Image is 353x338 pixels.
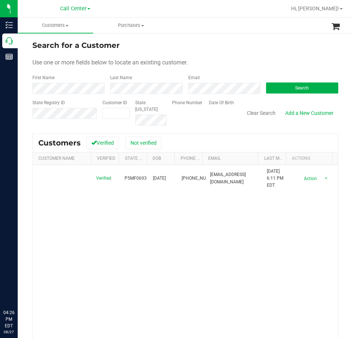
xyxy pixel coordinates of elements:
label: Email [188,74,200,81]
div: Actions [292,156,329,161]
button: Verified [87,137,119,149]
a: Verified [97,156,115,161]
span: P5MF0693 [125,175,147,182]
a: State Registry Id [125,156,164,161]
button: Not verified [126,137,161,149]
a: DOB [153,156,161,161]
label: Phone Number [172,99,202,106]
span: [EMAIL_ADDRESS][DOMAIN_NAME] [210,171,258,185]
a: Phone Number [181,156,214,161]
a: Email [208,156,221,161]
span: [DATE] 6:11 PM EDT [267,168,286,189]
a: Customers [18,18,93,33]
span: Action [298,173,322,184]
span: [DATE] [153,175,166,182]
span: Hi, [PERSON_NAME]! [291,6,339,11]
inline-svg: Inventory [6,21,13,29]
label: Customer ID [102,99,127,106]
a: Last Modified [264,156,296,161]
span: Purchases [94,22,168,29]
span: [PHONE_NUMBER] [182,175,219,182]
span: Use one or more fields below to locate an existing customer. [32,59,188,66]
iframe: Resource center [7,279,29,301]
label: Date Of Birth [209,99,234,106]
a: Purchases [93,18,169,33]
label: First Name [32,74,55,81]
span: Verified [96,175,111,182]
p: 08/27 [3,329,14,335]
label: State Registry ID [32,99,65,106]
span: Customers [18,22,93,29]
span: Call Center [60,6,87,12]
inline-svg: Reports [6,53,13,60]
a: Add a New Customer [280,107,338,119]
button: Search [266,82,338,94]
a: Customer Name [38,156,75,161]
span: Search [295,85,309,91]
label: State [US_STATE] [135,99,167,113]
button: Clear Search [242,107,280,119]
inline-svg: Call Center [6,37,13,45]
p: 04:26 PM EDT [3,309,14,329]
span: select [322,173,331,184]
span: Search for a Customer [32,41,120,50]
span: Customers [38,138,81,147]
label: Last Name [110,74,132,81]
